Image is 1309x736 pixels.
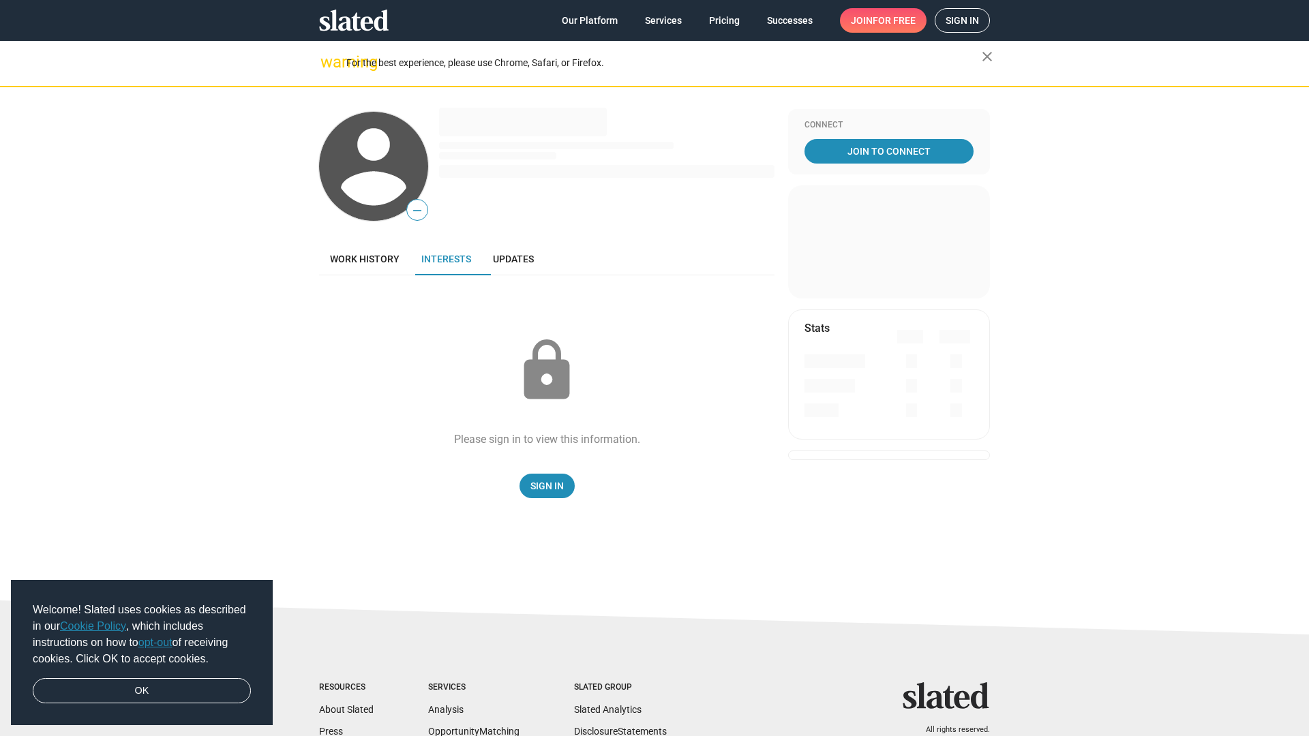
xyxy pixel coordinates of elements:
span: Join [851,8,916,33]
a: Updates [482,243,545,275]
a: Pricing [698,8,751,33]
a: About Slated [319,704,374,715]
span: Sign in [946,9,979,32]
a: dismiss cookie message [33,678,251,704]
span: Welcome! Slated uses cookies as described in our , which includes instructions on how to of recei... [33,602,251,667]
a: Successes [756,8,824,33]
span: Successes [767,8,813,33]
a: Work history [319,243,410,275]
mat-card-title: Stats [804,321,830,335]
span: Updates [493,254,534,264]
a: Our Platform [551,8,629,33]
div: For the best experience, please use Chrome, Safari, or Firefox. [346,54,982,72]
a: Joinfor free [840,8,927,33]
div: Please sign in to view this information. [454,432,640,446]
div: Connect [804,120,974,131]
span: Join To Connect [807,139,971,164]
span: Work history [330,254,400,264]
div: Services [428,682,520,693]
span: Interests [421,254,471,264]
span: Pricing [709,8,740,33]
a: Slated Analytics [574,704,642,715]
span: Sign In [530,474,564,498]
div: Resources [319,682,374,693]
span: Services [645,8,682,33]
a: Analysis [428,704,464,715]
a: Sign In [520,474,575,498]
span: for free [873,8,916,33]
a: Sign in [935,8,990,33]
span: — [407,202,427,219]
a: Services [634,8,693,33]
div: cookieconsent [11,580,273,726]
a: opt-out [138,637,172,648]
div: Slated Group [574,682,667,693]
a: Interests [410,243,482,275]
mat-icon: lock [513,337,581,405]
a: Cookie Policy [60,620,126,632]
span: Our Platform [562,8,618,33]
mat-icon: close [979,48,995,65]
mat-icon: warning [320,54,337,70]
a: Join To Connect [804,139,974,164]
